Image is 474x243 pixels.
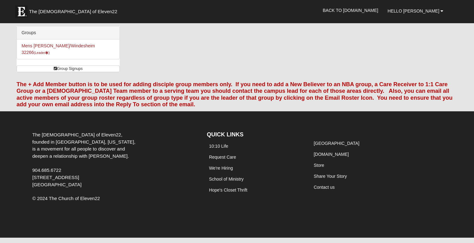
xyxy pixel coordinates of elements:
[32,182,82,187] span: [GEOGRAPHIC_DATA]
[314,141,360,146] a: [GEOGRAPHIC_DATA]
[17,66,120,72] a: Group Signups
[209,177,244,182] a: School of Ministry
[17,81,453,108] font: The + Add Member button is to be used for adding disciple group members only. If you need to add ...
[318,3,383,18] a: Back to [DOMAIN_NAME]
[207,131,302,138] h4: QUICK LINKS
[314,174,347,179] a: Share Your Story
[314,185,335,190] a: Contact us
[209,166,233,171] a: We're Hiring
[12,2,137,18] a: The [DEMOGRAPHIC_DATA] of Eleven22
[28,131,144,188] div: The [DEMOGRAPHIC_DATA] of Eleven22, founded in [GEOGRAPHIC_DATA], [US_STATE], is a movement for a...
[209,188,247,193] a: Hope's Closet Thrift
[209,144,229,149] a: 10:10 Life
[22,43,95,55] a: Mens [PERSON_NAME]/Windesheim 32266(Leader)
[209,155,236,160] a: Request Care
[32,196,100,201] span: © 2024 The Church of Eleven22
[387,8,439,13] span: Hello [PERSON_NAME]
[15,5,28,18] img: Eleven22 logo
[314,163,324,168] a: Store
[314,152,349,157] a: [DOMAIN_NAME]
[383,3,448,19] a: Hello [PERSON_NAME]
[17,26,119,40] div: Groups
[34,51,50,55] small: (Leader )
[29,8,117,15] span: The [DEMOGRAPHIC_DATA] of Eleven22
